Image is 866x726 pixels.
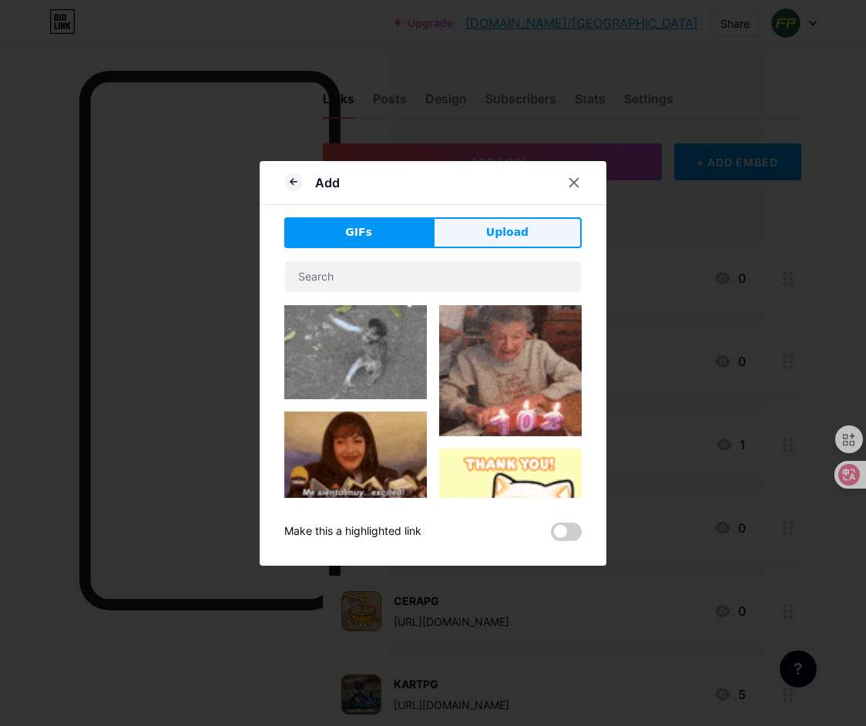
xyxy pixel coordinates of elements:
span: Upload [486,224,529,240]
span: GIFs [345,224,372,240]
input: Search [285,261,581,292]
button: GIFs [284,217,433,248]
img: Gihpy [439,305,582,436]
div: Make this a highlighted link [284,523,421,541]
img: Gihpy [284,412,427,500]
img: Gihpy [439,449,582,591]
div: Add [315,173,340,192]
button: Upload [433,217,582,248]
img: Gihpy [284,305,427,399]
